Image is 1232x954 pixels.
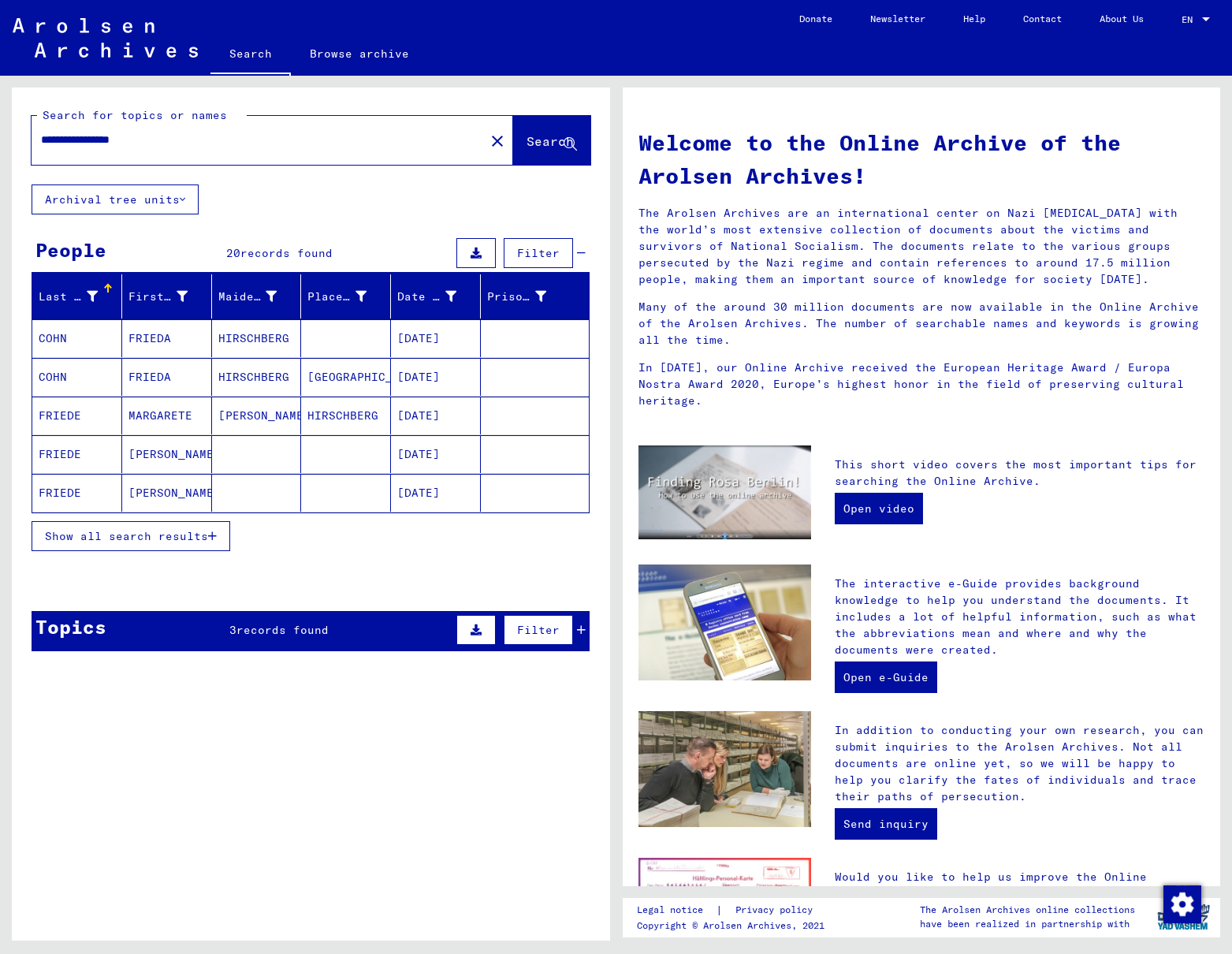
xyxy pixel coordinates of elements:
mat-cell: FRIEDE [32,474,122,512]
div: Date of Birth [397,284,480,309]
div: People [35,236,106,264]
mat-cell: FRIEDE [32,435,122,473]
mat-cell: FRIEDA [122,358,212,396]
h1: Welcome to the Online Archive of the Arolsen Archives! [638,126,1205,192]
mat-cell: [DATE] [391,435,481,473]
mat-cell: MARGARETE [122,397,212,434]
img: video.jpg [638,445,811,539]
p: The interactive e-Guide provides background knowledge to help you understand the documents. It in... [835,576,1204,658]
span: Search [527,133,574,149]
div: Place of Birth [307,284,390,309]
p: Copyright © Arolsen Archives, 2021 [637,919,832,933]
mat-cell: HIRSCHBERG [301,397,391,434]
a: Search [210,35,291,76]
mat-icon: close [488,132,507,151]
div: | [637,902,832,919]
p: The Arolsen Archives online collections [920,903,1135,917]
div: Prisoner # [487,289,546,305]
mat-cell: [GEOGRAPHIC_DATA] [301,358,391,396]
mat-header-cell: First Name [122,274,212,319]
a: Open e-Guide [835,661,937,693]
div: First Name [128,284,211,309]
mat-cell: COHN [32,319,122,357]
button: Show all search results [32,521,230,551]
a: Send inquiry [835,808,937,840]
button: Search [513,116,590,165]
p: In [DATE], our Online Archive received the European Heritage Award / Europa Nostra Award 2020, Eu... [638,360,1205,409]
mat-cell: FRIEDE [32,397,122,434]
mat-cell: [DATE] [391,474,481,512]
span: 20 [226,246,240,260]
div: First Name [128,289,188,305]
span: records found [240,246,333,260]
button: Filter [504,238,573,268]
p: This short video covers the most important tips for searching the Online Archive. [835,457,1204,490]
img: eguide.jpg [638,565,811,680]
mat-cell: [PERSON_NAME] [122,435,212,473]
mat-cell: FRIEDA [122,319,212,357]
img: Arolsen_neg.svg [13,18,198,58]
a: Open video [835,493,923,524]
img: Change consent [1163,885,1201,923]
p: In addition to conducting your own research, you can submit inquiries to the Arolsen Archives. No... [835,722,1204,805]
button: Filter [504,615,573,645]
div: Date of Birth [397,289,456,305]
div: Place of Birth [307,289,367,305]
span: records found [236,623,329,637]
div: Maiden Name [218,284,301,309]
a: Browse archive [291,35,428,73]
span: Show all search results [45,529,208,543]
mat-header-cell: Last Name [32,274,122,319]
mat-cell: [DATE] [391,397,481,434]
mat-cell: HIRSCHBERG [212,358,302,396]
img: inquiries.jpg [638,711,811,827]
p: Many of the around 30 million documents are now available in the Online Archive of the Arolsen Ar... [638,299,1205,348]
p: The Arolsen Archives are an international center on Nazi [MEDICAL_DATA] with the world’s most ext... [638,205,1205,288]
mat-header-cell: Date of Birth [391,274,481,319]
mat-header-cell: Place of Birth [301,274,391,319]
mat-cell: HIRSCHBERG [212,319,302,357]
mat-cell: [DATE] [391,319,481,357]
img: yv_logo.png [1154,897,1213,937]
div: Prisoner # [487,284,570,309]
div: Last Name [39,289,98,305]
span: 3 [229,623,236,637]
button: Archival tree units [32,184,199,214]
mat-label: Search for topics or names [43,108,227,122]
mat-header-cell: Prisoner # [481,274,589,319]
div: Last Name [39,284,121,309]
mat-cell: [PERSON_NAME] [122,474,212,512]
span: Filter [517,623,560,637]
mat-cell: COHN [32,358,122,396]
a: Privacy policy [723,902,832,919]
span: EN [1182,14,1199,25]
mat-cell: [DATE] [391,358,481,396]
p: have been realized in partnership with [920,917,1135,931]
a: Legal notice [637,902,716,919]
span: Filter [517,246,560,260]
button: Clear [482,125,513,156]
mat-header-cell: Maiden Name [212,274,302,319]
div: Maiden Name [218,289,277,305]
mat-cell: [PERSON_NAME] [212,397,302,434]
div: Topics [35,613,106,641]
